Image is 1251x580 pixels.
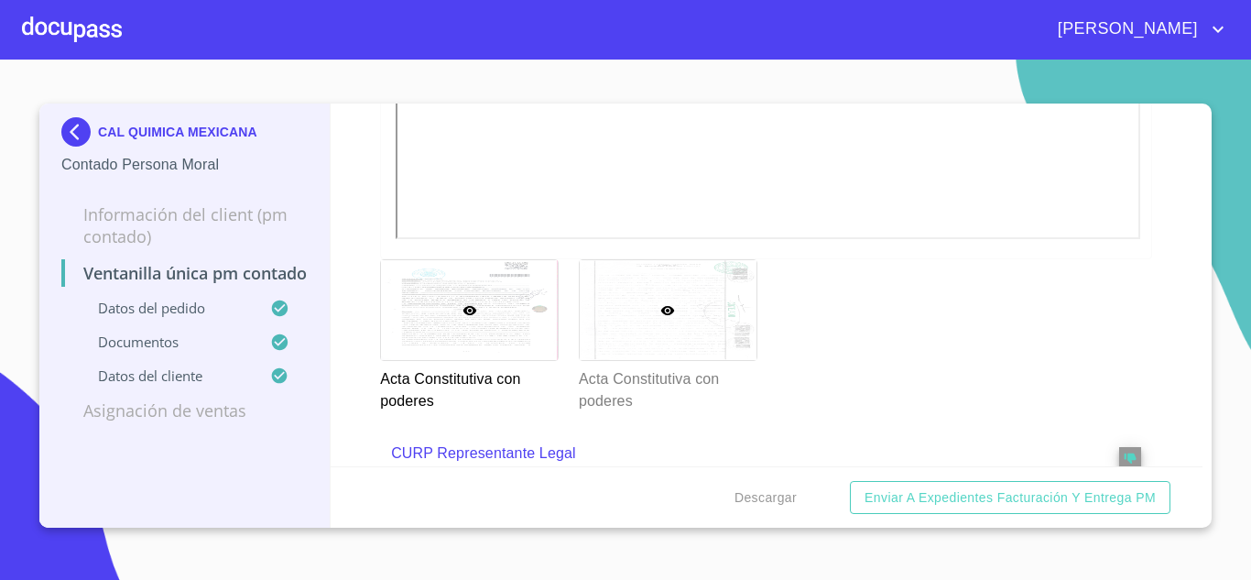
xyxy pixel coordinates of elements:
button: reject [1119,447,1141,469]
p: Información del Client (PM contado) [61,203,308,247]
img: Docupass spot blue [61,117,98,147]
span: [PERSON_NAME] [1044,15,1207,44]
p: CURP Representante Legal [391,443,1066,465]
span: Descargar [734,487,797,509]
p: Ventanilla única PM contado [61,262,308,284]
button: account of current user [1044,15,1229,44]
p: Datos del pedido [61,299,270,317]
button: Descargar [727,481,804,515]
p: CAL QUIMICA MEXICANA [98,125,257,139]
p: Acta Constitutiva con poderes [380,361,557,412]
button: Enviar a Expedientes Facturación y Entrega PM [850,481,1170,515]
p: Asignación de Ventas [61,399,308,421]
p: Documentos [61,333,270,351]
p: Datos del cliente [61,367,270,385]
span: Enviar a Expedientes Facturación y Entrega PM [865,487,1156,509]
div: CAL QUIMICA MEXICANA [61,117,308,154]
p: Acta Constitutiva con poderes [579,361,756,412]
p: Contado Persona Moral [61,154,308,176]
